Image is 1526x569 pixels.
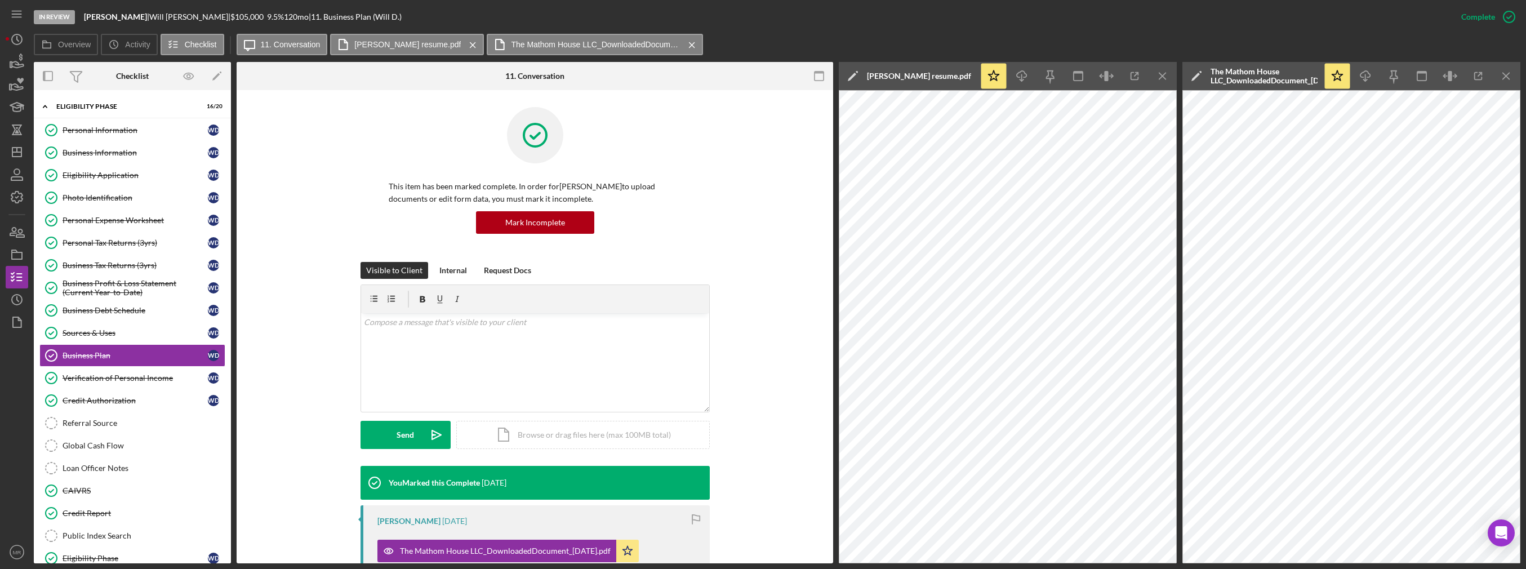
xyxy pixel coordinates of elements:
div: W D [208,350,219,361]
button: MR [6,541,28,563]
div: [PERSON_NAME] [377,517,441,526]
div: W D [208,170,219,181]
a: Verification of Personal IncomeWD [39,367,225,389]
button: The Mathom House LLC_DownloadedDocument_[DATE].pdf [487,34,703,55]
div: Loan Officer Notes [63,464,225,473]
div: Public Index Search [63,531,225,540]
a: Business Profit & Loss Statement (Current Year-to-Date)WD [39,277,225,299]
div: Sources & Uses [63,328,208,337]
div: The Mathom House LLC_DownloadedDocument_[DATE].pdf [1211,67,1318,85]
div: W D [208,327,219,339]
b: [PERSON_NAME] [84,12,147,21]
div: Personal Tax Returns (3yrs) [63,238,208,247]
div: Internal [439,262,467,279]
div: W D [208,395,219,406]
text: MR [13,549,21,555]
a: Business Debt ScheduleWD [39,299,225,322]
div: [PERSON_NAME] resume.pdf [867,72,971,81]
div: W D [208,372,219,384]
label: The Mathom House LLC_DownloadedDocument_[DATE].pdf [511,40,680,49]
a: Photo IdentificationWD [39,186,225,209]
div: 11. Conversation [505,72,564,81]
div: Business Debt Schedule [63,306,208,315]
div: Visible to Client [366,262,422,279]
a: Credit AuthorizationWD [39,389,225,412]
label: Activity [125,40,150,49]
div: Business Tax Returns (3yrs) [63,261,208,270]
div: You Marked this Complete [389,478,480,487]
div: W D [208,282,219,294]
button: The Mathom House LLC_DownloadedDocument_[DATE].pdf [377,540,639,562]
button: Request Docs [478,262,537,279]
button: 11. Conversation [237,34,328,55]
div: Business Plan [63,351,208,360]
div: Global Cash Flow [63,441,225,450]
label: Overview [58,40,91,49]
div: Business Information [63,148,208,157]
time: 2025-06-23 17:23 [482,478,506,487]
div: 16 / 20 [202,103,223,110]
div: Referral Source [63,419,225,428]
button: Visible to Client [361,262,428,279]
div: Personal Expense Worksheet [63,216,208,225]
div: W D [208,237,219,248]
div: Eligibility Phase [63,554,208,563]
div: Checklist [116,72,149,81]
a: Personal Expense WorksheetWD [39,209,225,232]
div: | 11. Business Plan (Will D.) [309,12,402,21]
div: Personal Information [63,126,208,135]
div: W D [208,147,219,158]
div: Will [PERSON_NAME] | [149,12,230,21]
div: W D [208,260,219,271]
div: CAIVRS [63,486,225,495]
a: CAIVRS [39,479,225,502]
div: Verification of Personal Income [63,374,208,383]
a: Credit Report [39,502,225,524]
button: Checklist [161,34,224,55]
a: Business Tax Returns (3yrs)WD [39,254,225,277]
div: Eligibility Phase [56,103,194,110]
div: Business Profit & Loss Statement (Current Year-to-Date) [63,279,208,297]
time: 2025-06-17 18:24 [442,517,467,526]
a: Business PlanWD [39,344,225,367]
div: Credit Report [63,509,225,518]
div: Credit Authorization [63,396,208,405]
div: | [84,12,149,21]
a: Business InformationWD [39,141,225,164]
div: W D [208,125,219,136]
div: Open Intercom Messenger [1488,519,1515,546]
label: 11. Conversation [261,40,321,49]
span: $105,000 [230,12,264,21]
button: [PERSON_NAME] resume.pdf [330,34,484,55]
a: Global Cash Flow [39,434,225,457]
a: Eligibility ApplicationWD [39,164,225,186]
label: [PERSON_NAME] resume.pdf [354,40,461,49]
button: Send [361,421,451,449]
button: Overview [34,34,98,55]
a: Sources & UsesWD [39,322,225,344]
label: Checklist [185,40,217,49]
div: Request Docs [484,262,531,279]
p: This item has been marked complete. In order for [PERSON_NAME] to upload documents or edit form d... [389,180,682,206]
div: The Mathom House LLC_DownloadedDocument_[DATE].pdf [400,546,611,555]
div: Eligibility Application [63,171,208,180]
a: Personal InformationWD [39,119,225,141]
a: Public Index Search [39,524,225,547]
div: In Review [34,10,75,24]
div: Photo Identification [63,193,208,202]
div: W D [208,215,219,226]
div: W D [208,305,219,316]
div: Complete [1461,6,1495,28]
button: Mark Incomplete [476,211,594,234]
button: Internal [434,262,473,279]
a: Referral Source [39,412,225,434]
div: 120 mo [284,12,309,21]
button: Complete [1450,6,1520,28]
div: 9.5 % [267,12,284,21]
div: Mark Incomplete [505,211,565,234]
button: Activity [101,34,157,55]
a: Loan Officer Notes [39,457,225,479]
div: W D [208,192,219,203]
div: Send [397,421,414,449]
div: W D [208,553,219,564]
